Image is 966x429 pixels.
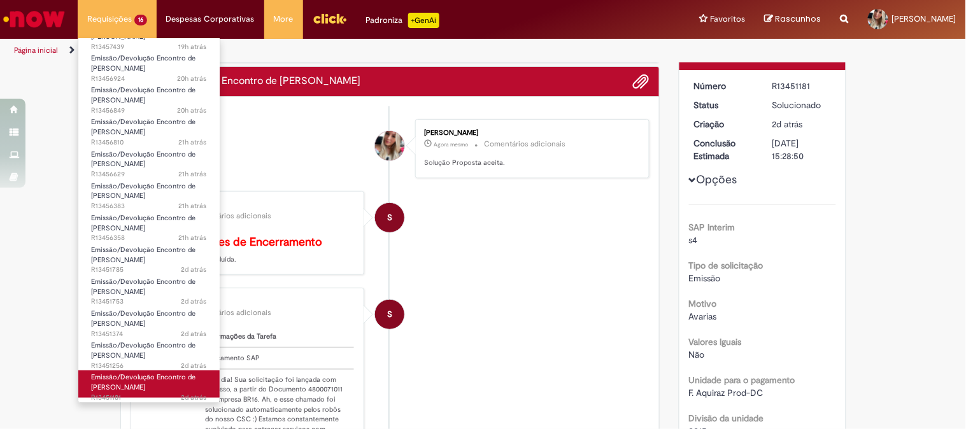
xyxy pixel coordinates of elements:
span: Emissão [689,272,721,284]
span: S [387,299,392,330]
span: More [274,13,294,25]
img: click_logo_yellow_360x200.png [313,9,347,28]
time: 29/08/2025 07:17:05 [434,141,468,148]
span: Emissão/Devolução Encontro de [PERSON_NAME] [91,117,195,137]
b: Divisão da unidade [689,412,764,424]
span: R13457439 [91,42,207,52]
a: Rascunhos [765,13,821,25]
span: 20h atrás [178,74,207,83]
time: 28/08/2025 09:48:51 [179,233,207,243]
span: Não [689,349,705,360]
b: Anotações de Encerramento [174,235,322,250]
b: Tipo de solicitação [689,260,764,271]
span: S [387,202,392,233]
span: Emissão/Devolução Encontro de [PERSON_NAME] [91,341,195,360]
p: Sua solicitação foi concluída. [143,236,355,265]
time: 28/08/2025 10:52:01 [178,106,207,115]
span: Emissão/Devolução Encontro de [PERSON_NAME] [91,277,195,297]
span: R13456629 [91,169,207,179]
span: Emissão/Devolução Encontro de [PERSON_NAME] [91,150,195,169]
div: Sistema [143,298,355,306]
span: 2d atrás [772,118,803,130]
span: Avarias [689,311,717,322]
td: Lançamento SAP [201,348,355,369]
span: [PERSON_NAME] [892,13,956,24]
span: Despesas Corporativas [166,13,255,25]
time: 27/08/2025 11:12:49 [181,265,207,274]
div: Padroniza [366,13,439,28]
span: R13456849 [91,106,207,116]
div: Solucionado [772,99,832,111]
b: Unidade para o pagamento [689,374,795,386]
div: Sistema [143,201,355,209]
span: Emissão/Devolução Encontro de [PERSON_NAME] [91,22,195,41]
span: 21h atrás [179,169,207,179]
a: Aberto R13456629 : Emissão/Devolução Encontro de Contas Fornecedor [78,148,220,175]
span: R13456810 [91,137,207,148]
span: Emissão/Devolução Encontro de [PERSON_NAME] [91,309,195,328]
span: 21h atrás [179,201,207,211]
span: R13451256 [91,361,207,371]
span: 21h atrás [179,137,207,147]
span: Agora mesmo [434,141,468,148]
ul: Requisições [78,38,220,403]
time: 27/08/2025 09:47:24 [181,393,207,402]
span: R13451374 [91,329,207,339]
a: Aberto R13451256 : Emissão/Devolução Encontro de Contas Fornecedor [78,339,220,366]
div: R13451181 [772,80,832,92]
a: Aberto R13451374 : Emissão/Devolução Encontro de Contas Fornecedor [78,307,220,334]
span: Requisições [87,13,132,25]
span: Emissão/Devolução Encontro de [PERSON_NAME] [91,85,195,105]
dt: Conclusão Estimada [685,137,763,162]
ul: Trilhas de página [10,39,634,62]
th: Informações da Tarefa [201,327,355,348]
span: 2d atrás [181,329,207,339]
time: 28/08/2025 10:59:11 [178,74,207,83]
span: 19h atrás [179,42,207,52]
dt: Status [685,99,763,111]
div: System [375,203,404,232]
span: R13456924 [91,74,207,84]
a: Aberto R13451785 : Emissão/Devolução Encontro de Contas Fornecedor [78,243,220,271]
span: R13456383 [91,201,207,211]
span: Emissão/Devolução Encontro de [PERSON_NAME] [91,245,195,265]
a: Aberto R13451181 : Emissão/Devolução Encontro de Contas Fornecedor [78,370,220,398]
time: 27/08/2025 11:08:20 [181,297,207,306]
span: 2d atrás [181,361,207,370]
a: Aberto R13456849 : Emissão/Devolução Encontro de Contas Fornecedor [78,83,220,111]
span: Rascunhos [776,13,821,25]
span: s4 [689,234,698,246]
span: 2d atrás [181,393,207,402]
span: 20h atrás [178,106,207,115]
div: [PERSON_NAME] [424,129,636,137]
div: System [375,300,404,329]
time: 28/08/2025 10:23:14 [179,169,207,179]
img: ServiceNow [1,6,67,32]
p: Solução Proposta aceita. [424,158,636,168]
span: F. Aquiraz Prod-DC [689,387,764,398]
a: Aberto R13451753 : Emissão/Devolução Encontro de Contas Fornecedor [78,275,220,302]
span: 21h atrás [179,233,207,243]
small: Comentários adicionais [190,211,272,222]
span: Emissão/Devolução Encontro de [PERSON_NAME] [91,181,195,201]
span: R13451753 [91,297,207,307]
span: Emissão/Devolução Encontro de [PERSON_NAME] [91,53,195,73]
div: 27/08/2025 09:47:22 [772,118,832,130]
dt: Criação [685,118,763,130]
span: Favoritos [711,13,746,25]
a: Aberto R13456810 : Emissão/Devolução Encontro de Contas Fornecedor [78,115,220,143]
p: +GenAi [408,13,439,28]
a: Aberto R13456358 : Emissão/Devolução Encontro de Contas Fornecedor [78,211,220,239]
span: 2d atrás [181,265,207,274]
time: 28/08/2025 09:52:36 [179,201,207,211]
a: Aberto R13456383 : Emissão/Devolução Encontro de Contas Fornecedor [78,179,220,207]
button: Adicionar anexos [633,73,650,90]
small: Comentários adicionais [484,139,565,150]
span: R13451181 [91,393,207,403]
span: Emissão/Devolução Encontro de [PERSON_NAME] [91,372,195,392]
b: SAP Interim [689,222,735,233]
h2: Emissão/Devolução Encontro de Contas Fornecedor Histórico de tíquete [131,76,361,87]
a: Página inicial [14,45,58,55]
span: 2d atrás [181,297,207,306]
div: Ivina Moura Gadelha [375,131,404,160]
